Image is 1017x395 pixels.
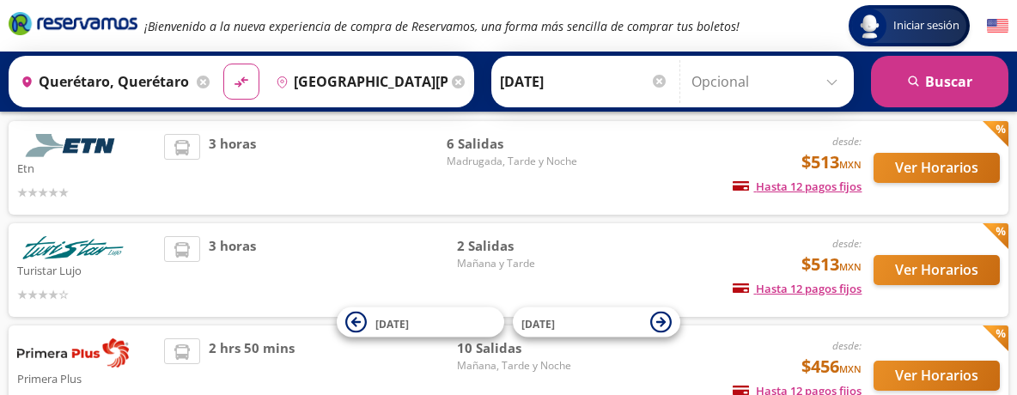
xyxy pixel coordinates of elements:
img: Turistar Lujo [17,236,129,259]
p: Etn [17,157,155,178]
span: Mañana, Tarde y Noche [457,358,577,374]
span: 6 Salidas [447,134,577,154]
button: [DATE] [337,307,504,337]
a: Brand Logo [9,10,137,41]
button: [DATE] [513,307,680,337]
button: Ver Horarios [874,255,1000,285]
span: Hasta 12 pagos fijos [733,281,862,296]
span: 3 horas [209,236,256,304]
span: $513 [801,252,862,277]
small: MXN [839,362,862,375]
span: Mañana y Tarde [457,256,577,271]
small: MXN [839,158,862,171]
img: Etn [17,134,129,157]
button: English [987,15,1008,37]
button: Ver Horarios [874,361,1000,391]
small: MXN [839,260,862,273]
span: Hasta 12 pagos fijos [733,179,862,194]
em: ¡Bienvenido a la nueva experiencia de compra de Reservamos, una forma más sencilla de comprar tus... [144,18,740,34]
button: Buscar [871,56,1008,107]
p: Primera Plus [17,368,155,388]
input: Buscar Origen [14,60,192,103]
i: Brand Logo [9,10,137,36]
em: desde: [832,134,862,149]
span: Iniciar sesión [886,17,966,34]
span: 3 horas [209,134,256,202]
span: $456 [801,354,862,380]
span: Madrugada, Tarde y Noche [447,154,577,169]
em: desde: [832,338,862,353]
span: [DATE] [521,316,555,331]
span: 10 Salidas [457,338,577,358]
img: Primera Plus [17,338,129,368]
input: Buscar Destino [269,60,448,103]
button: Ver Horarios [874,153,1000,183]
input: Opcional [691,60,845,103]
span: [DATE] [375,316,409,331]
input: Elegir Fecha [500,60,668,103]
span: $513 [801,149,862,175]
em: desde: [832,236,862,251]
p: Turistar Lujo [17,259,155,280]
span: 2 Salidas [457,236,577,256]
